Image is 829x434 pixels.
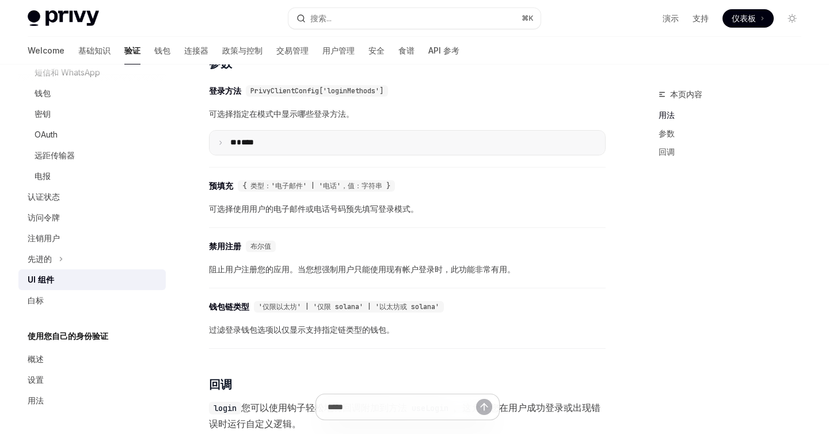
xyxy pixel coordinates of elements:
font: ⌘ [522,14,528,22]
a: 注销用户 [18,228,166,249]
a: 验证 [124,37,140,64]
a: Welcome [28,37,64,64]
font: 验证 [124,45,140,55]
font: 白标 [28,295,44,305]
font: 钱包 [35,88,51,98]
a: 认证状态 [18,186,166,207]
font: 本页内容 [670,89,702,99]
font: 禁用注册 [209,241,241,252]
a: 政策与控制 [222,37,263,64]
font: 密钥 [35,109,51,119]
a: 演示 [663,13,679,24]
a: 用法 [18,390,166,411]
font: 布尔值 [250,242,271,251]
font: PrivyClientConfig['loginMethods'] [250,86,383,96]
font: 登录方法 [209,86,241,96]
font: 食谱 [398,45,414,55]
a: 访问令牌 [18,207,166,228]
font: 电报 [35,171,51,181]
a: API 参考 [428,37,459,64]
a: 概述 [18,349,166,370]
font: 使用您自己的身份验证 [28,331,108,341]
font: 钱包 [154,45,170,55]
font: OAuth [35,130,58,139]
font: 访问令牌 [28,212,60,222]
font: 设置 [28,375,44,384]
a: 仪表板 [722,9,774,28]
font: 概述 [28,354,44,364]
font: API 参考 [428,45,459,55]
font: 用户管理 [322,45,355,55]
font: 交易管理 [276,45,309,55]
font: 参数 [659,128,675,138]
font: 可选择使用用户的电子邮件或电话号码预先填写登录模式。 [209,204,419,214]
a: 参数 [659,124,811,143]
font: { 类型：'电子邮件' | '电话'，值：字符串 } [242,181,390,191]
font: 过滤登录钱包选项以仅显示支持指定链类型的钱包。 [209,325,394,334]
a: 支持 [693,13,709,24]
font: 演示 [663,13,679,23]
a: 远距传输器 [18,145,166,166]
a: 钱包 [154,37,170,64]
a: 用法 [659,106,811,124]
font: 注销用户 [28,233,60,243]
font: 连接器 [184,45,208,55]
img: 灯光标志 [28,10,99,26]
a: 回调 [659,143,811,161]
a: UI 组件 [18,269,166,290]
font: 回调 [659,147,675,157]
a: 钱包 [18,83,166,104]
input: 提问... [328,394,476,420]
font: 回调 [209,378,231,391]
a: 连接器 [184,37,208,64]
button: 发送消息 [476,399,492,415]
a: 食谱 [398,37,414,64]
a: 电报 [18,166,166,186]
font: 用法 [28,395,44,405]
a: 密钥 [18,104,166,124]
button: 先进的 [18,249,166,269]
a: 设置 [18,370,166,390]
a: 用户管理 [322,37,355,64]
font: 用法 [659,110,675,120]
font: 认证状态 [28,192,60,201]
font: 仪表板 [732,13,756,23]
font: 支持 [693,13,709,23]
a: 白标 [18,290,166,311]
font: '仅限以太坊' | '仅限 solana' | '以太坊或 solana' [258,302,439,311]
font: 安全 [368,45,385,55]
font: K [528,14,534,22]
a: 安全 [368,37,385,64]
font: 先进的 [28,254,52,264]
font: UI 组件 [28,275,54,284]
a: 基础知识 [78,37,111,64]
font: 远距传输器 [35,150,75,160]
button: 切换暗模式 [783,9,801,28]
font: 搜索... [310,13,332,23]
button: 搜索...⌘K [288,8,540,29]
font: 预填充 [209,181,233,191]
font: 基础知识 [78,45,111,55]
a: 交易管理 [276,37,309,64]
a: OAuth [18,124,166,145]
font: 可选择指定在模式中显示哪些登录方法。 [209,109,354,119]
font: 政策与控制 [222,45,263,55]
font: 阻止用户注册您的应用。当您想强制用户只能使用现有帐户登录时，此功能非常有用。 [209,264,515,274]
font: 钱包链类型 [209,302,249,312]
